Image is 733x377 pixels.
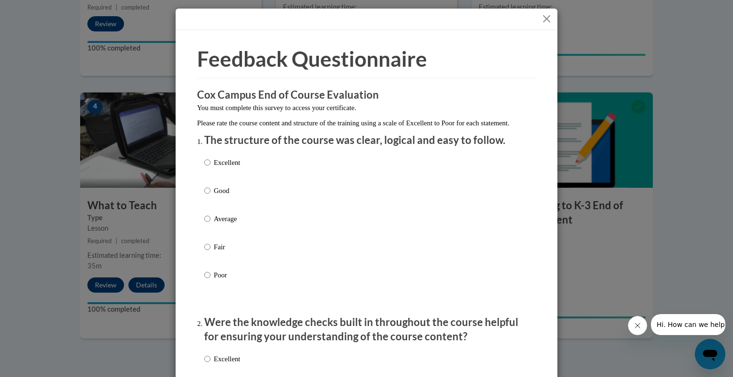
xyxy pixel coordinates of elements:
p: The structure of the course was clear, logical and easy to follow. [204,133,529,148]
span: Hi. How can we help? [6,7,77,14]
p: Good [214,185,240,196]
h3: Cox Campus End of Course Evaluation [197,88,536,102]
p: Were the knowledge checks built in throughout the course helpful for ensuring your understanding ... [204,315,529,345]
p: You must complete this survey to access your certificate. [197,102,536,113]
p: Excellent [214,354,240,364]
input: Average [204,214,210,224]
iframe: Close message [628,316,647,335]
input: Excellent [204,354,210,364]
iframe: Message from company [651,314,725,335]
input: Fair [204,242,210,252]
input: Good [204,185,210,196]
button: Close [541,13,553,25]
span: Feedback Questionnaire [197,46,427,71]
p: Please rate the course content and structure of the training using a scale of Excellent to Poor f... [197,118,536,128]
input: Excellent [204,157,210,168]
p: Average [214,214,240,224]
p: Excellent [214,157,240,168]
p: Fair [214,242,240,252]
p: Poor [214,270,240,280]
input: Poor [204,270,210,280]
